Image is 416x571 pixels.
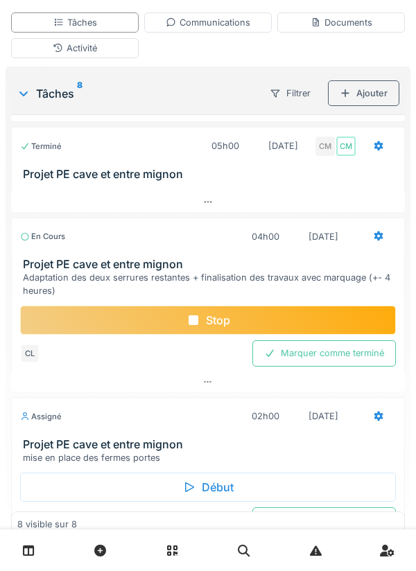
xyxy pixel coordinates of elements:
div: Adaptation des deux serrures restantes + finalisation des travaux avec marquage (+- 4 heures) [23,271,399,297]
div: [DATE] [309,410,338,423]
h3: Projet PE cave et entre mignon [23,258,399,271]
div: Marquer comme terminé [252,507,396,533]
div: Communications [166,16,250,29]
div: 02h00 [252,410,279,423]
div: Documents [311,16,372,29]
div: Stop [20,306,396,335]
sup: 8 [77,85,83,102]
div: Terminé [20,141,62,152]
div: Tâches [17,85,252,102]
h3: Projet PE cave et entre mignon [23,438,399,451]
div: Marquer comme terminé [252,340,396,366]
div: 05h00 [211,139,239,152]
h3: Projet PE cave et entre mignon [23,168,399,181]
div: Tâches [53,16,97,29]
div: Ajouter [328,80,399,106]
div: [DATE] [268,139,298,152]
div: CM [336,137,356,156]
div: 8 visible sur 8 [17,518,77,531]
div: [DATE] [309,230,338,243]
div: CL [20,511,40,530]
div: En cours [20,231,65,243]
div: CL [20,344,40,363]
div: CM [315,137,335,156]
div: 04h00 [252,230,279,243]
div: Filtrer [258,80,322,106]
div: mise en place des fermes portes [23,451,399,464]
div: Activité [53,42,97,55]
div: Début [20,473,396,502]
div: Assigné [20,411,62,423]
